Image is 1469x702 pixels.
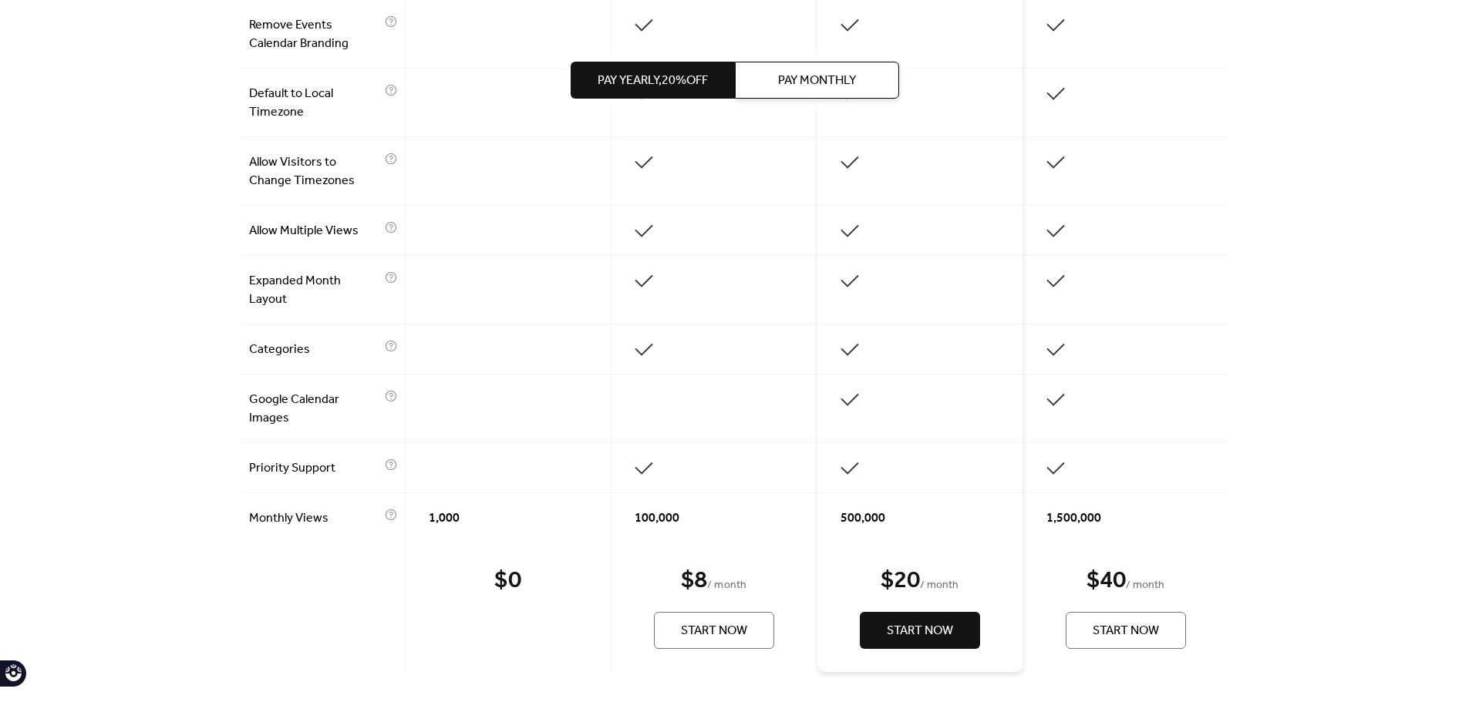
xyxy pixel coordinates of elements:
[1126,576,1164,595] span: / month
[881,566,920,596] div: $ 20
[249,509,381,528] span: Monthly Views
[1087,566,1126,596] div: $ 40
[1066,612,1186,649] button: Start Now
[249,272,381,309] span: Expanded Month Layout
[598,72,708,90] span: Pay Yearly, 20% off
[1093,622,1159,640] span: Start Now
[887,622,953,640] span: Start Now
[735,62,899,99] button: Pay Monthly
[920,576,959,595] span: / month
[654,612,774,649] button: Start Now
[494,566,521,596] div: $ 0
[249,222,381,240] span: Allow Multiple Views
[429,509,460,528] span: 1,000
[1046,509,1101,528] span: 1,500,000
[778,72,856,90] span: Pay Monthly
[707,576,746,595] span: / month
[571,62,735,99] button: Pay Yearly,20%off
[681,622,747,640] span: Start Now
[860,612,980,649] button: Start Now
[681,566,707,596] div: $ 8
[249,16,381,53] span: Remove Events Calendar Branding
[249,153,381,190] span: Allow Visitors to Change Timezones
[841,509,885,528] span: 500,000
[249,341,381,359] span: Categories
[249,459,381,478] span: Priority Support
[249,85,381,122] span: Default to Local Timezone
[635,509,679,528] span: 100,000
[249,391,381,428] span: Google Calendar Images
